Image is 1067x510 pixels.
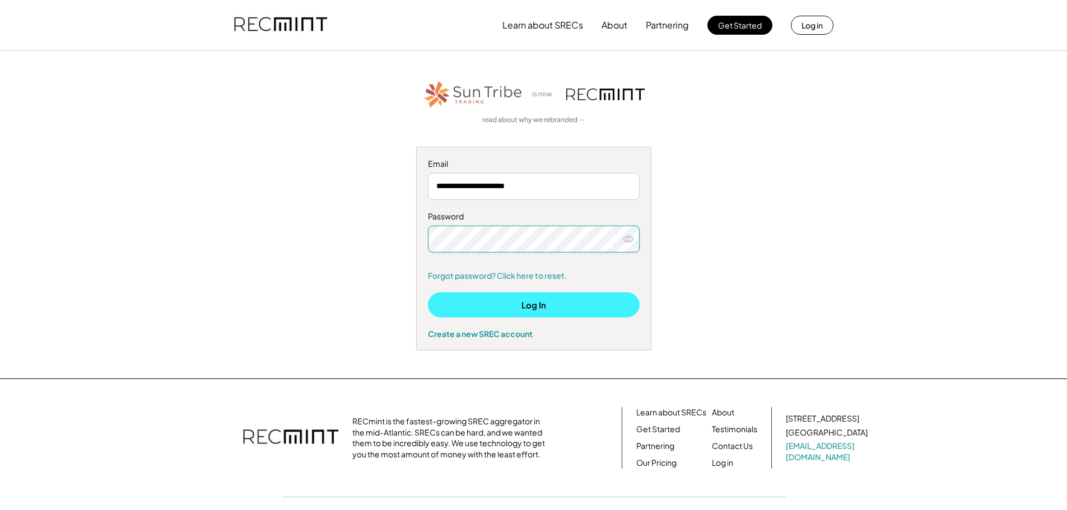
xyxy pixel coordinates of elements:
button: About [602,14,627,36]
button: Log in [791,16,833,35]
div: is now [529,90,561,99]
img: recmint-logotype%403x.png [566,88,645,100]
a: Partnering [636,441,674,452]
div: [GEOGRAPHIC_DATA] [786,427,868,438]
a: [EMAIL_ADDRESS][DOMAIN_NAME] [786,441,870,462]
div: Password [428,211,640,222]
button: Log In [428,292,640,317]
a: Log in [712,457,733,469]
a: read about why we rebranded → [482,115,585,125]
button: Partnering [646,14,689,36]
div: Email [428,158,640,170]
a: Contact Us [712,441,753,452]
img: recmint-logotype%403x.png [243,418,338,457]
button: Get Started [707,16,772,35]
div: [STREET_ADDRESS] [786,413,859,424]
a: Our Pricing [636,457,677,469]
div: Create a new SREC account [428,329,640,339]
img: STT_Horizontal_Logo%2B-%2BColor.png [423,79,524,110]
a: Get Started [636,424,680,435]
a: Learn about SRECs [636,407,706,418]
img: recmint-logotype%403x.png [234,6,327,44]
a: Testimonials [712,424,757,435]
a: About [712,407,734,418]
button: Learn about SRECs [502,14,583,36]
a: Forgot password? Click here to reset. [428,270,640,282]
div: RECmint is the fastest-growing SREC aggregator in the mid-Atlantic. SRECs can be hard, and we wan... [352,416,551,460]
